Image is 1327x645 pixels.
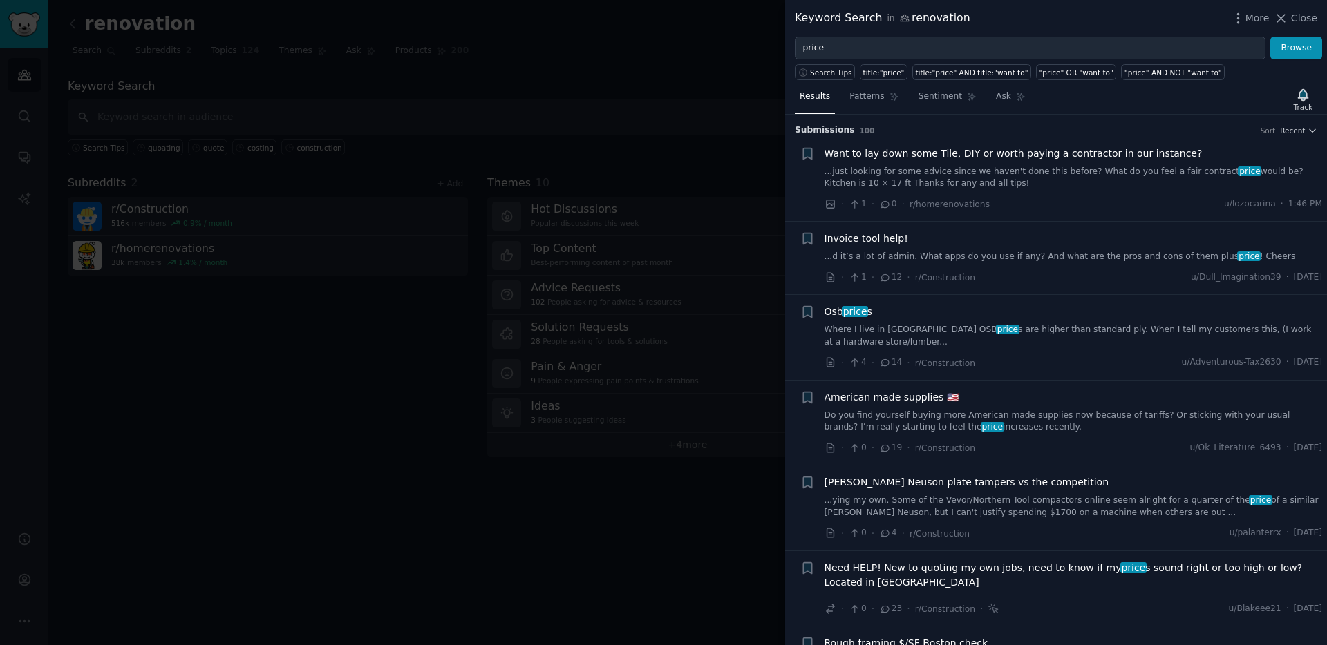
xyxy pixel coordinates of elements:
[842,306,868,317] span: price
[872,356,874,370] span: ·
[981,422,1004,432] span: price
[841,601,844,616] span: ·
[915,358,975,368] span: r/Construction
[902,526,905,541] span: ·
[825,251,1323,263] a: ...d it’s a lot of admin. What apps do you use if any? And what are the pros and cons of them plu...
[907,356,910,370] span: ·
[1286,271,1289,284] span: ·
[849,198,866,211] span: 1
[872,526,874,541] span: ·
[825,305,872,319] span: Osb s
[879,198,896,211] span: 0
[1286,603,1289,615] span: ·
[1280,126,1305,135] span: Recent
[887,12,894,25] span: in
[1191,271,1281,284] span: u/Dull_Imagination39
[907,441,910,455] span: ·
[849,603,866,615] span: 0
[907,601,910,616] span: ·
[996,90,1011,103] span: Ask
[879,271,902,284] span: 12
[849,90,884,103] span: Patterns
[879,356,902,369] span: 14
[1124,68,1222,77] div: "price" AND NOT "want to"
[879,527,896,539] span: 4
[1245,11,1270,26] span: More
[996,325,1019,334] span: price
[1294,356,1322,369] span: [DATE]
[863,68,905,77] div: title:"price"
[872,270,874,285] span: ·
[915,273,975,282] span: r/Construction
[1294,603,1322,615] span: [DATE]
[907,270,910,285] span: ·
[841,526,844,541] span: ·
[910,529,970,539] span: r/Construction
[1294,442,1322,454] span: [DATE]
[1120,562,1147,573] span: price
[1229,603,1281,615] span: u/Blakeee21
[1036,64,1116,80] a: "price" OR "want to"
[1190,442,1281,454] span: u/Ok_Literature_6493
[795,124,855,137] span: Submission s
[841,356,844,370] span: ·
[1238,166,1261,176] span: price
[914,86,981,114] a: Sentiment
[1291,11,1317,26] span: Close
[1182,356,1281,369] span: u/Adventurous-Tax2630
[825,305,872,319] a: Osbprices
[841,441,844,455] span: ·
[860,126,875,135] span: 100
[845,86,903,114] a: Patterns
[1286,527,1289,539] span: ·
[860,64,907,80] a: title:"price"
[825,410,1323,434] a: Do you find yourself buying more American made supplies now because of tariffs? Or sticking with ...
[1039,68,1113,77] div: "price" OR "want to"
[810,68,852,77] span: Search Tips
[872,601,874,616] span: ·
[849,527,866,539] span: 0
[915,604,975,614] span: r/Construction
[795,10,970,27] div: Keyword Search renovation
[1294,102,1312,112] div: Track
[1286,356,1289,369] span: ·
[902,197,905,211] span: ·
[1230,527,1281,539] span: u/palanterrx
[1289,85,1317,114] button: Track
[825,146,1203,161] a: Want to lay down some Tile, DIY or worth paying a contractor in our instance?
[1224,198,1276,211] span: u/lozocarina
[1294,271,1322,284] span: [DATE]
[825,475,1109,490] a: [PERSON_NAME] Neuson plate tampers vs the competition
[825,166,1323,190] a: ...just looking for some advice since we haven't done this before? What do you feel a fair contra...
[1231,11,1270,26] button: More
[849,442,866,454] span: 0
[825,561,1323,590] a: Need HELP! New to quoting my own jobs, need to know if myprices sound right or too high or low? L...
[795,86,835,114] a: Results
[1294,527,1322,539] span: [DATE]
[795,37,1265,60] input: Try a keyword related to your business
[879,442,902,454] span: 19
[800,90,830,103] span: Results
[1288,198,1322,211] span: 1:46 PM
[991,86,1030,114] a: Ask
[825,494,1323,519] a: ...ying my own. Some of the Vevor/Northern Tool compactors online seem alright for a quarter of t...
[841,270,844,285] span: ·
[825,390,959,405] a: American made supplies 🇺🇸
[1274,11,1317,26] button: Close
[1237,251,1261,261] span: price
[910,200,990,209] span: r/homerenovations
[1261,126,1276,135] div: Sort
[872,441,874,455] span: ·
[1121,64,1225,80] a: "price" AND NOT "want to"
[872,197,874,211] span: ·
[1249,495,1272,505] span: price
[915,443,975,453] span: r/Construction
[980,601,983,616] span: ·
[1281,198,1283,211] span: ·
[849,271,866,284] span: 1
[1280,126,1317,135] button: Recent
[825,231,908,246] span: Invoice tool help!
